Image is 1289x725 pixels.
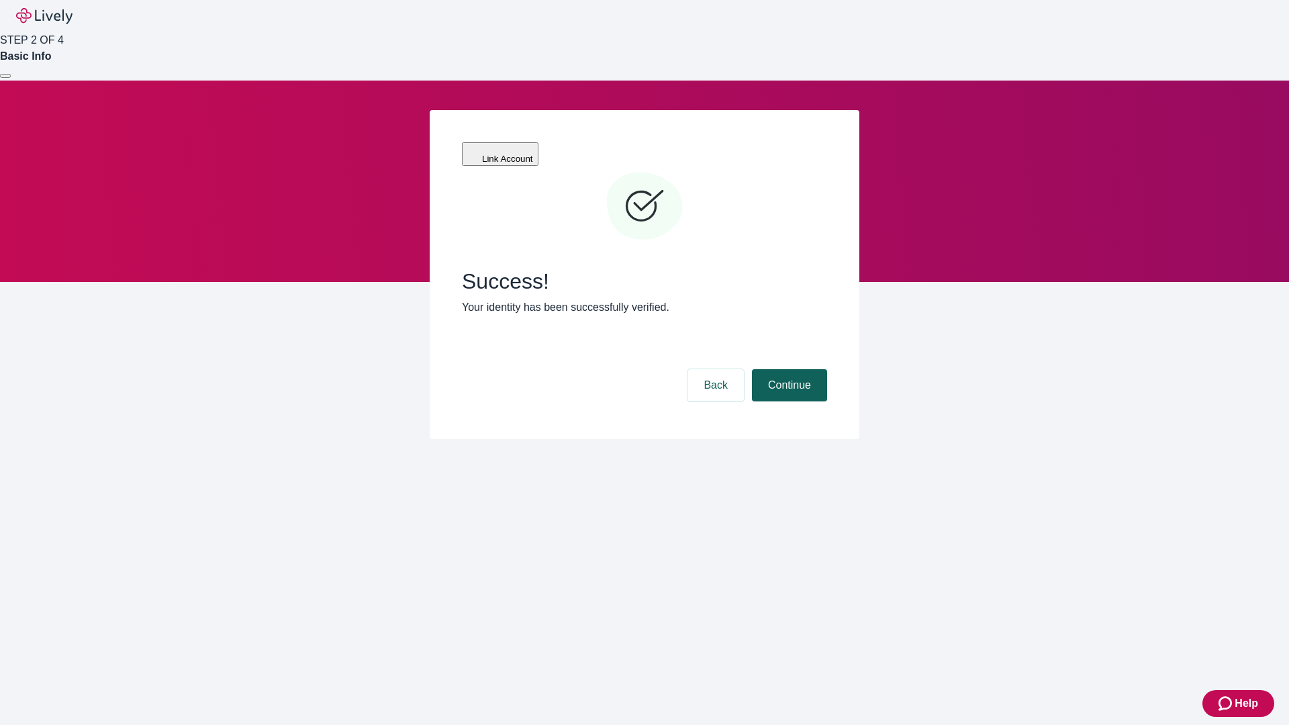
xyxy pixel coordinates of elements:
button: Continue [752,369,827,401]
button: Zendesk support iconHelp [1202,690,1274,717]
button: Back [687,369,744,401]
svg: Checkmark icon [604,166,685,247]
img: Lively [16,8,73,24]
button: Link Account [462,142,538,166]
svg: Zendesk support icon [1219,695,1235,712]
span: Success! [462,269,827,294]
span: Help [1235,695,1258,712]
p: Your identity has been successfully verified. [462,299,827,316]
